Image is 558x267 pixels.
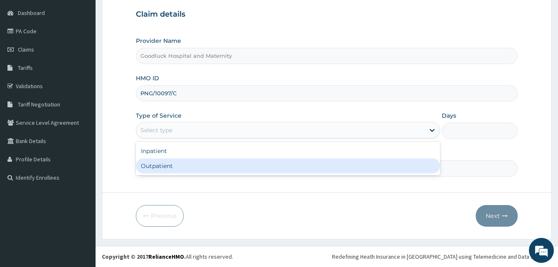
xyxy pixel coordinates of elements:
footer: All rights reserved. [96,246,558,267]
div: Outpatient [136,158,440,173]
label: Provider Name [136,37,181,45]
div: Redefining Heath Insurance in [GEOGRAPHIC_DATA] using Telemedicine and Data Science! [332,252,552,261]
span: Dashboard [18,9,45,17]
span: Tariff Negotiation [18,101,60,108]
input: Enter HMO ID [136,85,518,101]
label: Type of Service [136,111,182,120]
label: Days [442,111,456,120]
strong: Copyright © 2017 . [102,253,186,260]
button: Next [476,205,518,227]
div: Inpatient [136,143,440,158]
span: Claims [18,46,34,53]
button: Previous [136,205,184,227]
h3: Claim details [136,10,518,19]
a: RelianceHMO [148,253,184,260]
label: HMO ID [136,74,159,82]
div: Select type [140,126,172,134]
span: Tariffs [18,64,33,72]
